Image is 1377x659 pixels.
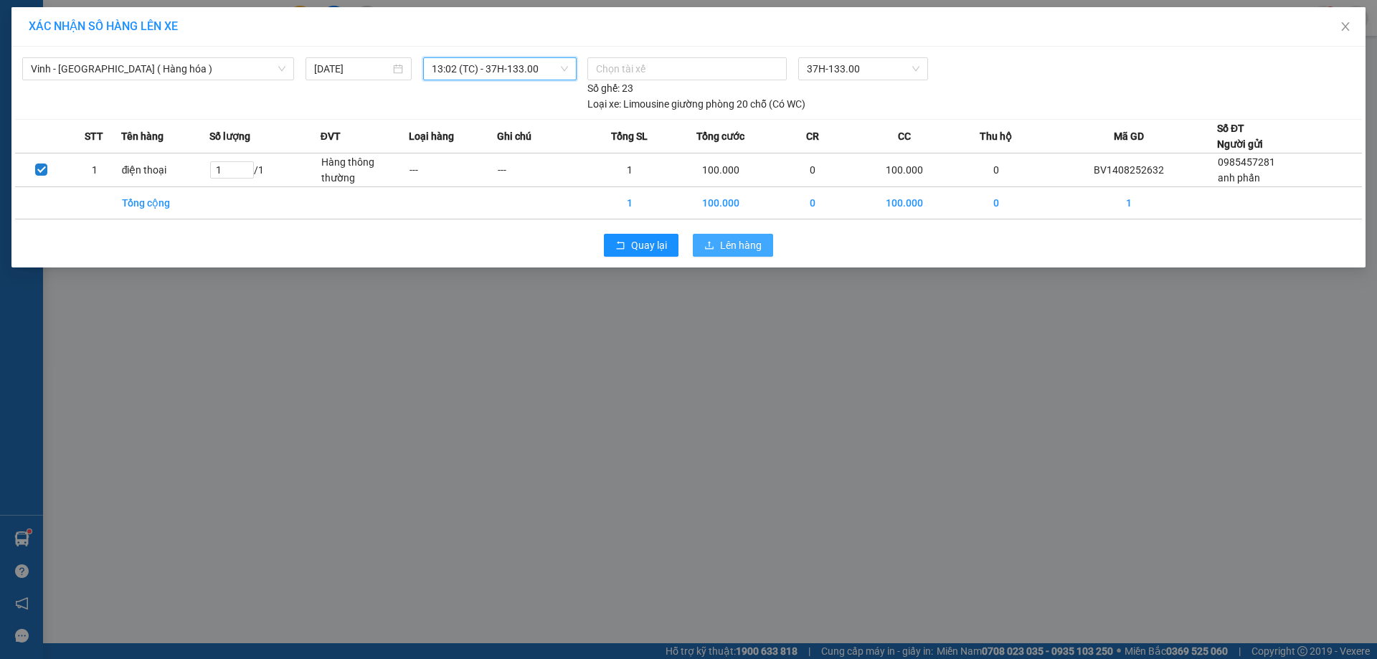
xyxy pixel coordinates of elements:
[952,153,1041,187] td: 0
[7,66,34,137] img: logo
[898,128,911,144] span: CC
[720,237,762,253] span: Lên hàng
[121,187,209,219] td: Tổng cộng
[604,234,678,257] button: rollbackQuay lại
[121,153,209,187] td: điện thoại
[1218,172,1260,184] span: anh phấn
[497,153,585,187] td: ---
[85,128,103,144] span: STT
[29,19,178,33] span: XÁC NHẬN SỐ HÀNG LÊN XE
[409,153,497,187] td: ---
[31,58,285,80] span: Vinh - Hà Nội ( Hàng hóa )
[1041,153,1217,187] td: BV1408252632
[587,96,805,112] div: Limousine giường phòng 20 chỗ (Có WC)
[1340,21,1351,32] span: close
[587,96,621,112] span: Loại xe:
[321,153,409,187] td: Hàng thông thường
[37,61,152,98] span: [GEOGRAPHIC_DATA], [GEOGRAPHIC_DATA] ↔ [GEOGRAPHIC_DATA]
[1114,128,1144,144] span: Mã GD
[807,58,919,80] span: 37H-133.00
[673,153,769,187] td: 100.000
[209,153,321,187] td: / 1
[409,128,454,144] span: Loại hàng
[1041,187,1217,219] td: 1
[611,128,648,144] span: Tổng SL
[314,61,390,77] input: 14/08/2025
[1218,156,1275,168] span: 0985457281
[587,80,620,96] span: Số ghế:
[209,128,250,144] span: Số lượng
[432,58,568,80] span: 13:02 (TC) - 37H-133.00
[1217,120,1263,152] div: Số ĐT Người gửi
[1325,7,1366,47] button: Close
[42,11,146,58] strong: CHUYỂN PHÁT NHANH AN PHÚ QUÝ
[497,128,531,144] span: Ghi chú
[857,153,952,187] td: 100.000
[673,187,769,219] td: 100.000
[615,240,625,252] span: rollback
[68,153,121,187] td: 1
[121,128,164,144] span: Tên hàng
[696,128,744,144] span: Tổng cước
[769,153,857,187] td: 0
[806,128,819,144] span: CR
[631,237,667,253] span: Quay lại
[857,187,952,219] td: 100.000
[321,128,341,144] span: ĐVT
[585,153,673,187] td: 1
[587,80,633,96] div: 23
[585,187,673,219] td: 1
[980,128,1012,144] span: Thu hộ
[693,234,773,257] button: uploadLên hàng
[704,240,714,252] span: upload
[952,187,1041,219] td: 0
[769,187,857,219] td: 0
